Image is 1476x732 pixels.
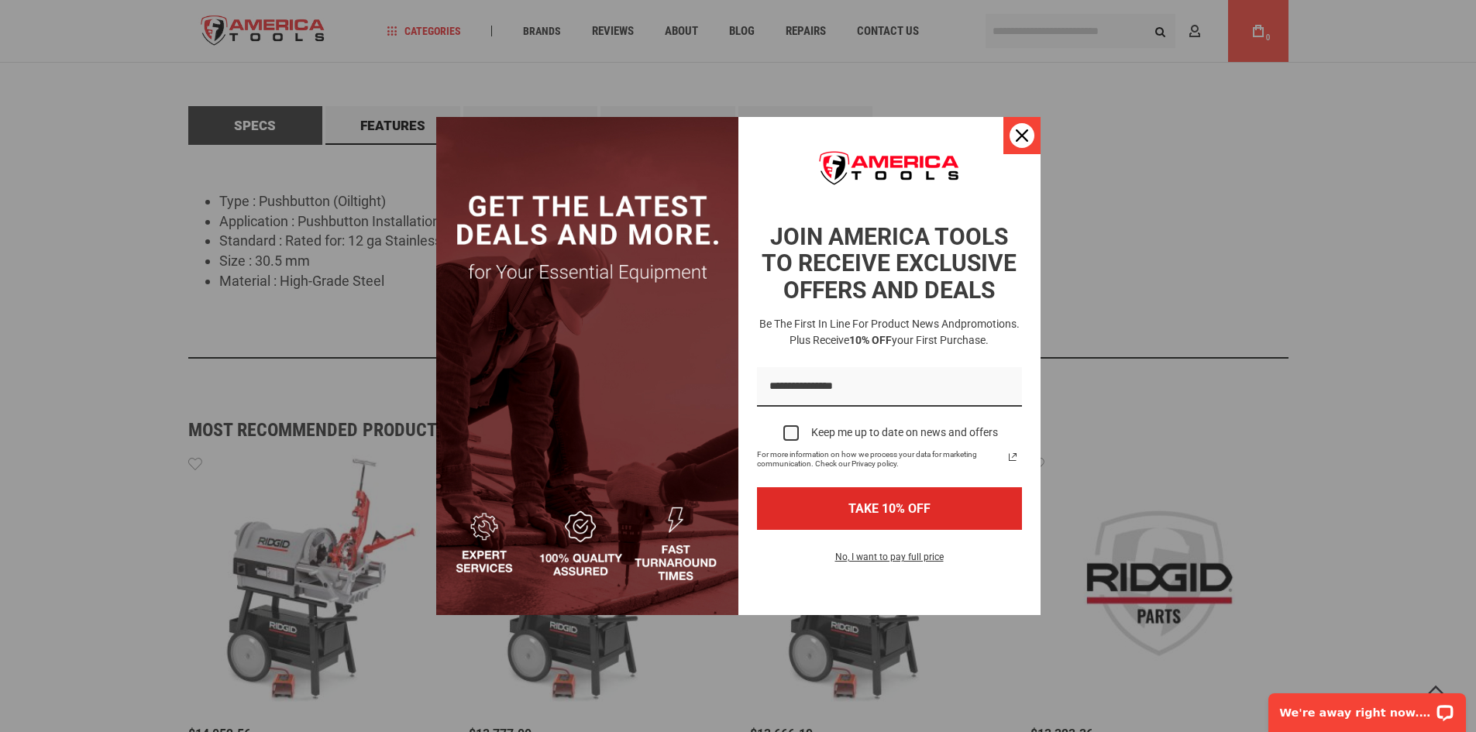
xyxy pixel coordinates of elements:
button: TAKE 10% OFF [757,487,1022,530]
svg: link icon [1003,448,1022,466]
span: For more information on how we process your data for marketing communication. Check our Privacy p... [757,450,1003,469]
a: Read our Privacy Policy [1003,448,1022,466]
div: Keep me up to date on news and offers [811,426,998,439]
h3: Be the first in line for product news and [754,316,1025,349]
button: No, I want to pay full price [823,548,956,575]
iframe: LiveChat chat widget [1258,683,1476,732]
strong: JOIN AMERICA TOOLS TO RECEIVE EXCLUSIVE OFFERS AND DEALS [762,223,1017,304]
strong: 10% OFF [849,334,892,346]
button: Close [1003,117,1041,154]
svg: close icon [1016,129,1028,142]
input: Email field [757,367,1022,407]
